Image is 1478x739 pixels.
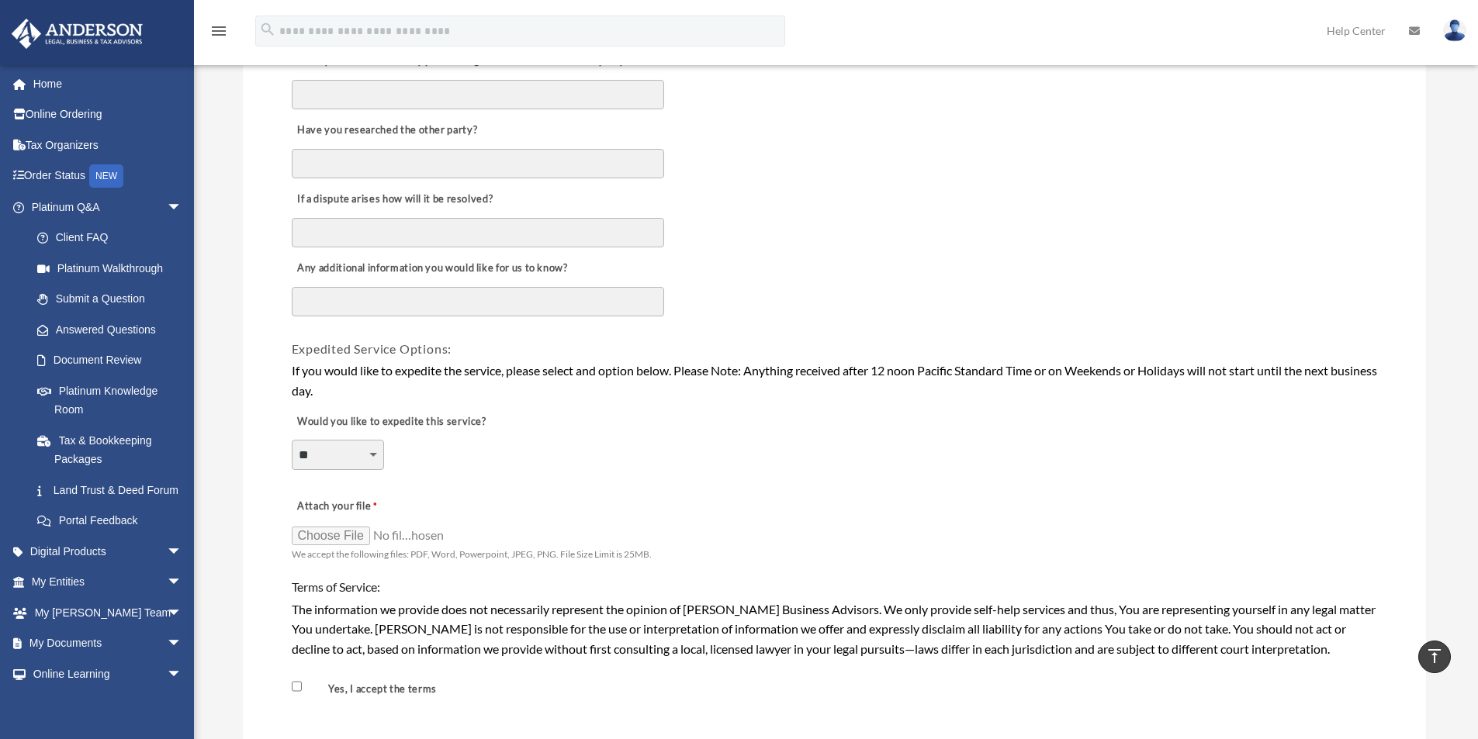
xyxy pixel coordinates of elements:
[292,548,652,560] span: We accept the following files: PDF, Word, Powerpoint, JPEG, PNG. File Size Limit is 25MB.
[305,682,443,696] label: Yes, I accept the terms
[22,314,206,345] a: Answered Questions
[167,536,198,568] span: arrow_drop_down
[22,345,198,376] a: Document Review
[22,284,206,315] a: Submit a Question
[292,411,490,433] label: Would you like to expedite this service?
[11,658,206,689] a: Online Learningarrow_drop_down
[209,27,228,40] a: menu
[209,22,228,40] i: menu
[167,567,198,599] span: arrow_drop_down
[259,21,276,38] i: search
[1443,19,1466,42] img: User Pic
[11,129,206,161] a: Tax Organizers
[89,164,123,188] div: NEW
[11,628,206,659] a: My Documentsarrow_drop_down
[292,120,482,142] label: Have you researched the other party?
[292,496,447,517] label: Attach your file
[292,189,497,211] label: If a dispute arises how will it be resolved?
[11,99,206,130] a: Online Ordering
[22,223,206,254] a: Client FAQ
[22,425,206,475] a: Tax & Bookkeeping Packages
[292,578,1377,596] h4: Terms of Service:
[292,599,1377,659] div: The information we provide does not necessarily represent the opinion of [PERSON_NAME] Business A...
[167,628,198,660] span: arrow_drop_down
[22,506,206,537] a: Portal Feedback
[11,536,206,567] a: Digital Productsarrow_drop_down
[1425,647,1444,665] i: vertical_align_top
[22,253,206,284] a: Platinum Walkthrough
[1418,641,1451,673] a: vertical_align_top
[22,475,206,506] a: Land Trust & Deed Forum
[292,258,572,280] label: Any additional information you would like for us to know?
[167,658,198,690] span: arrow_drop_down
[292,341,452,356] span: Expedited Service Options:
[11,567,206,598] a: My Entitiesarrow_drop_down
[11,68,206,99] a: Home
[292,361,1377,400] div: If you would like to expedite the service, please select and option below. Please Note: Anything ...
[167,192,198,223] span: arrow_drop_down
[22,375,206,425] a: Platinum Knowledge Room
[11,161,206,192] a: Order StatusNEW
[11,597,206,628] a: My [PERSON_NAME] Teamarrow_drop_down
[11,192,206,223] a: Platinum Q&Aarrow_drop_down
[167,597,198,629] span: arrow_drop_down
[7,19,147,49] img: Anderson Advisors Platinum Portal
